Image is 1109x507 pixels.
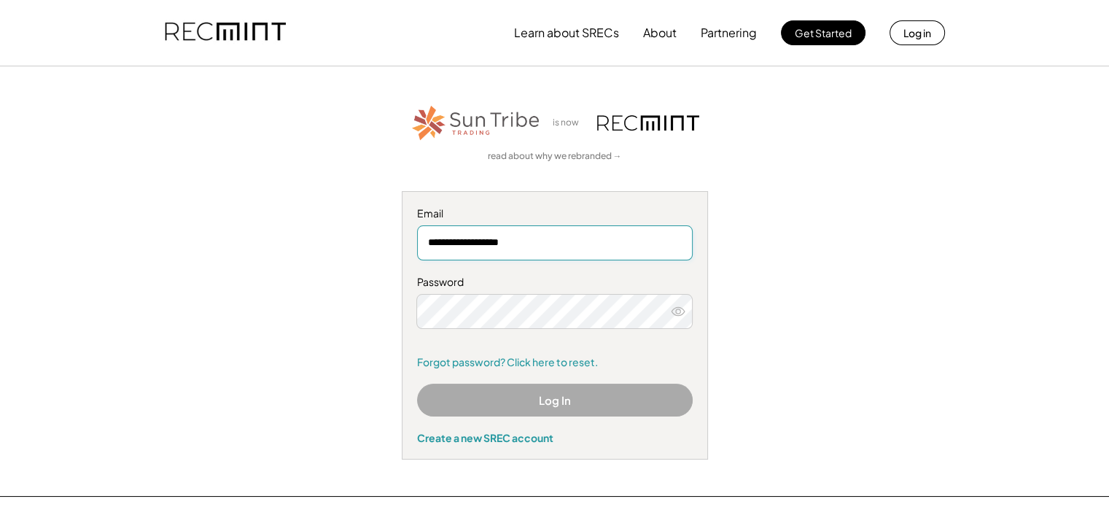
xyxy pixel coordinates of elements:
[597,115,699,131] img: recmint-logotype%403x.png
[165,8,286,58] img: recmint-logotype%403x.png
[701,18,757,47] button: Partnering
[417,384,693,417] button: Log In
[781,20,865,45] button: Get Started
[417,206,693,221] div: Email
[417,355,693,370] a: Forgot password? Click here to reset.
[417,275,693,290] div: Password
[514,18,619,47] button: Learn about SRECs
[417,431,693,444] div: Create a new SREC account
[643,18,677,47] button: About
[410,103,542,143] img: STT_Horizontal_Logo%2B-%2BColor.png
[488,150,622,163] a: read about why we rebranded →
[549,117,590,129] div: is now
[890,20,945,45] button: Log in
